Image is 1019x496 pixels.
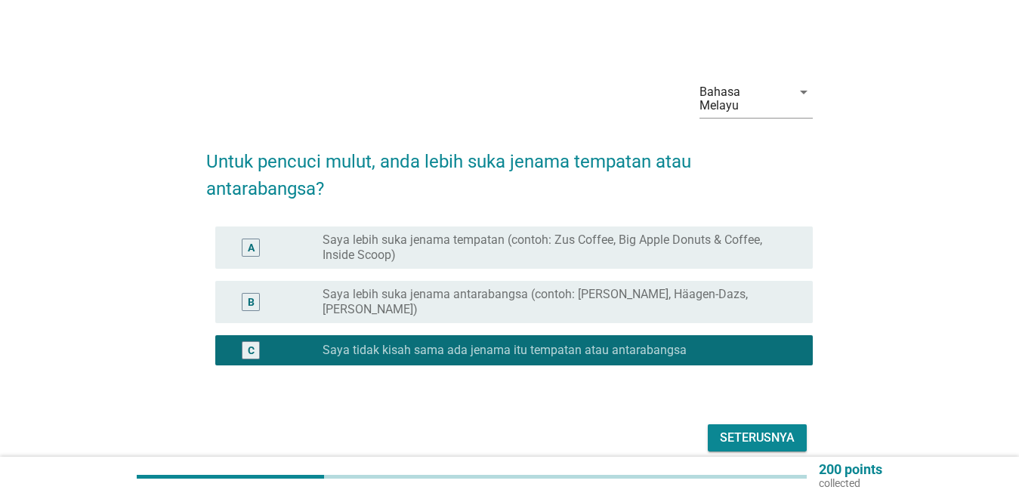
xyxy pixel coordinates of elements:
p: collected [819,476,882,490]
i: arrow_drop_down [795,83,813,101]
div: Bahasa Melayu [699,85,783,112]
label: Saya lebih suka jenama tempatan (contoh: Zus Coffee, Big Apple Donuts & Coffee, Inside Scoop) [323,233,789,263]
label: Saya lebih suka jenama antarabangsa (contoh: [PERSON_NAME], Häagen-Dazs, [PERSON_NAME]) [323,287,789,317]
div: C [248,343,255,359]
p: 200 points [819,463,882,476]
label: Saya tidak kisah sama ada jenama itu tempatan atau antarabangsa [323,343,687,358]
h2: Untuk pencuci mulut, anda lebih suka jenama tempatan atau antarabangsa? [206,133,813,202]
div: A [248,240,255,256]
div: Seterusnya [720,429,795,447]
button: Seterusnya [708,424,807,451]
div: B [248,294,255,310]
